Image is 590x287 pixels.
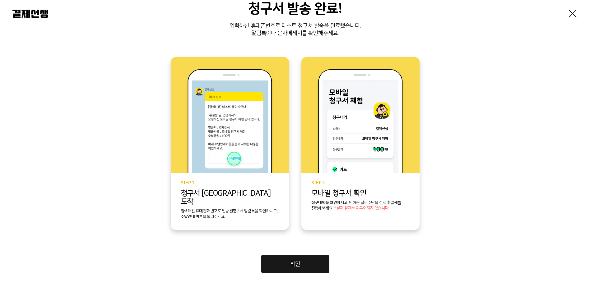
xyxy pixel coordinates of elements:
[12,10,48,18] img: 결제선생
[261,255,329,273] a: 확인
[311,200,410,211] p: 하시고, 원하는 결제수단을 선택 후 해보세요!
[185,69,274,173] img: step1 이미지
[311,200,401,210] b: 결제를 진행
[181,208,279,220] p: 입력하신 휴대전화 번호로 발송된 을 확인하시고, 을 눌러주세요.
[181,189,279,206] p: 청구서 [GEOGRAPHIC_DATA] 도착
[12,22,578,37] p: 입력하신 휴대폰번호로 테스트 청구서 발송을 완료했습니다. 알림톡이나 문자메세지를 확인해주세요.
[316,69,405,173] img: step2 이미지
[311,189,410,198] p: 모바일 청구서 확인
[311,181,410,185] p: STEP 2
[233,209,255,213] b: 청구서 알림톡
[181,214,203,219] b: 수납안내 버튼
[334,206,389,211] span: * 실제 결제는 이루어지지 않습니다.
[181,181,279,185] p: STEP 1
[311,200,337,205] b: 청구내역을 확인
